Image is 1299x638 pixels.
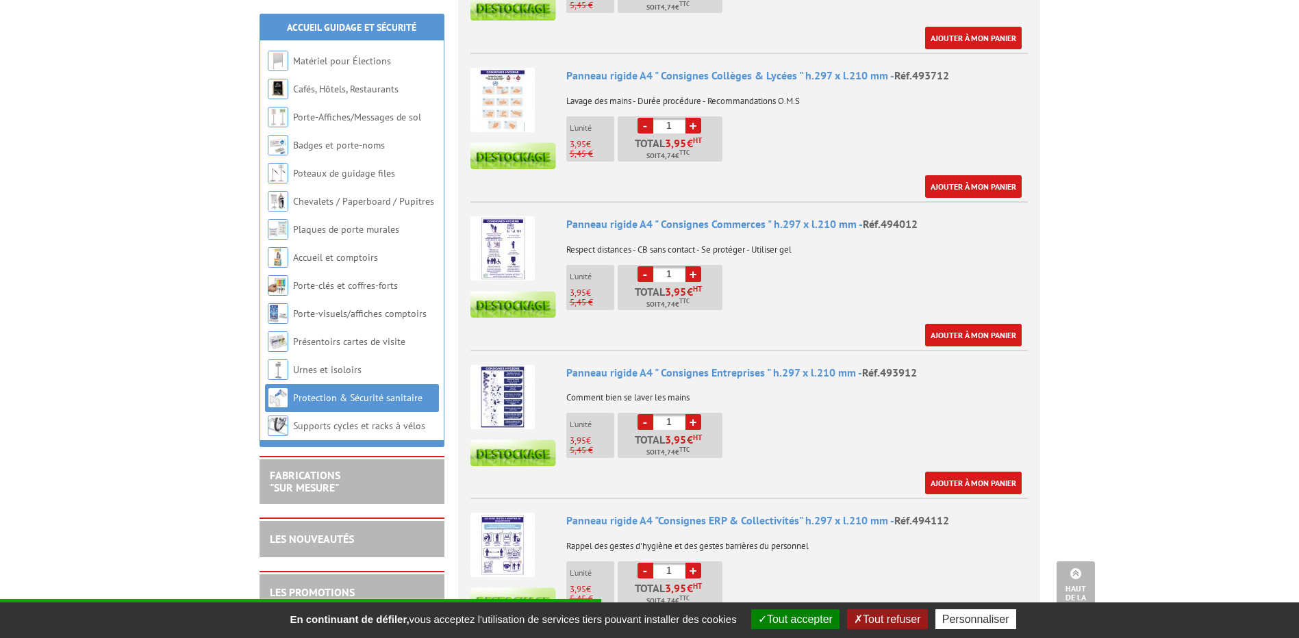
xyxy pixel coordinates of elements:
[925,27,1022,49] a: Ajouter à mon panier
[566,383,1028,403] p: Comment bien se laver les mains
[268,107,288,127] img: Porte-Affiches/Messages de sol
[679,149,690,156] sup: TTC
[570,420,614,429] p: L'unité
[470,142,556,169] img: destockage
[570,583,586,595] span: 3,95
[566,87,1028,106] p: Lavage des mains - Durée procédure - Recommandations O.M.S
[268,219,288,240] img: Plaques de porte murales
[863,217,918,231] span: Réf.494012
[293,251,378,264] a: Accueil et comptoirs
[751,609,840,629] button: Tout accepter
[268,416,288,436] img: Supports cycles et racks à vélos
[665,286,687,297] span: 3,95
[925,175,1022,198] a: Ajouter à mon panier
[693,284,702,294] sup: HT
[570,138,586,150] span: 3,95
[293,83,399,95] a: Cafés, Hôtels, Restaurants
[661,596,675,607] span: 4,74
[646,299,690,310] span: Soit €
[570,594,614,604] p: 5,45 €
[665,138,687,149] span: 3,95
[570,149,614,159] p: 5,45 €
[621,434,722,458] p: Total
[646,151,690,162] span: Soit €
[570,287,586,298] span: 3,95
[687,583,693,594] span: €
[570,585,614,594] p: €
[687,286,693,297] span: €
[638,118,653,133] a: -
[293,335,405,348] a: Présentoirs cartes de visite
[566,532,1028,551] p: Rappel des gestes d'hygiène et des gestes barrières du personnel
[925,324,1022,346] a: Ajouter à mon panier
[566,68,1028,84] div: Panneau rigide A4 " Consignes Collèges & Lycées " h.297 x l.210 mm -
[646,447,690,458] span: Soit €
[293,167,395,179] a: Poteaux de guidage files
[268,135,288,155] img: Badges et porte-noms
[293,279,398,292] a: Porte-clés et coffres-forts
[268,331,288,352] img: Présentoirs cartes de visite
[685,118,701,133] a: +
[570,446,614,455] p: 5,45 €
[566,513,1028,528] div: Panneau rigide A4 "Consignes ERP & Collectivités" h.297 x l.210 mm -
[894,68,949,82] span: Réf.493712
[293,392,423,404] a: Protection & Sécurité sanitaire
[268,191,288,212] img: Chevalets / Paperboard / Pupitres
[847,609,927,629] button: Tout refuser
[679,297,690,305] sup: TTC
[693,433,702,442] sup: HT
[268,247,288,268] img: Accueil et comptoirs
[661,299,675,310] span: 4,74
[270,532,354,546] a: LES NOUVEAUTÉS
[287,21,416,34] a: Accueil Guidage et Sécurité
[570,436,614,446] p: €
[570,568,614,578] p: L'unité
[646,596,690,607] span: Soit €
[268,163,288,183] img: Poteaux de guidage files
[687,434,693,445] span: €
[646,2,690,13] span: Soit €
[470,513,535,577] img: Panneau rigide A4
[268,359,288,380] img: Urnes et isoloirs
[685,563,701,578] a: +
[290,613,409,625] strong: En continuant de défiler,
[270,585,355,599] a: LES PROMOTIONS
[621,138,722,162] p: Total
[566,216,1028,232] div: Panneau rigide A4 " Consignes Commerces " h.297 x l.210 mm -
[268,51,288,71] img: Matériel pour Élections
[293,111,421,123] a: Porte-Affiches/Messages de sol
[687,138,693,149] span: €
[679,594,690,602] sup: TTC
[268,303,288,324] img: Porte-visuels/affiches comptoirs
[470,365,535,429] img: Panneau rigide A4
[570,123,614,133] p: L'unité
[293,223,399,235] a: Plaques de porte murales
[665,434,687,445] span: 3,95
[470,68,535,132] img: Panneau rigide A4
[1057,561,1095,617] a: Haut de la page
[293,307,427,320] a: Porte-visuels/affiches comptoirs
[268,79,288,99] img: Cafés, Hôtels, Restaurants
[693,136,702,145] sup: HT
[470,439,556,466] img: destockage
[570,435,586,446] span: 3,95
[925,472,1022,494] a: Ajouter à mon panier
[566,365,1028,381] div: Panneau rigide A4 " Consignes Entreprises " h.297 x l.210 mm -
[685,266,701,282] a: +
[862,366,917,379] span: Réf.493912
[638,563,653,578] a: -
[661,447,675,458] span: 4,74
[566,235,1028,255] p: Respect distances - CB sans contact - Se protéger - Utiliser gel
[293,195,434,207] a: Chevalets / Paperboard / Pupitres
[894,513,949,527] span: Réf.494112
[621,286,722,310] p: Total
[638,266,653,282] a: -
[661,151,675,162] span: 4,74
[293,139,385,151] a: Badges et porte-noms
[270,468,340,494] a: FABRICATIONS"Sur Mesure"
[570,140,614,149] p: €
[665,583,687,594] span: 3,95
[570,298,614,307] p: 5,45 €
[685,414,701,430] a: +
[570,288,614,298] p: €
